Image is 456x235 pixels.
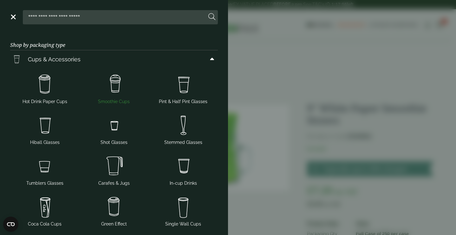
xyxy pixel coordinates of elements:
[82,193,146,229] a: Green Effect
[23,98,67,105] span: Hot Drink Paper Cups
[26,180,63,187] span: Tumblers Glasses
[82,152,146,188] a: Carafes & Jugs
[13,193,77,229] a: Coca Cola Cups
[151,153,215,179] img: Incup_drinks.svg
[82,113,146,138] img: Shot_glass.svg
[13,113,77,138] img: Hiball.svg
[170,180,197,187] span: In-cup Drinks
[10,32,218,50] h3: Shop by packaging type
[82,71,146,106] a: Smoothie Cups
[13,71,77,106] a: Hot Drink Paper Cups
[10,53,23,65] img: PintNhalf_cup.svg
[151,113,215,138] img: Stemmed_glass.svg
[82,153,146,179] img: JugsNcaraffes.svg
[151,152,215,188] a: In-cup Drinks
[165,221,201,227] span: Single Wall Cups
[101,139,127,146] span: Shot Glasses
[82,72,146,97] img: Smoothie_cups.svg
[13,153,77,179] img: Tumbler_glass.svg
[151,194,215,220] img: plain-soda-cup.svg
[28,55,81,64] span: Cups & Accessories
[159,98,207,105] span: Pint & Half Pint Glasses
[151,71,215,106] a: Pint & Half Pint Glasses
[28,221,62,227] span: Coca Cola Cups
[98,180,130,187] span: Carafes & Jugs
[82,111,146,147] a: Shot Glasses
[13,152,77,188] a: Tumblers Glasses
[82,194,146,220] img: HotDrink_paperCup.svg
[13,111,77,147] a: Hiball Glasses
[10,50,218,68] a: Cups & Accessories
[151,193,215,229] a: Single Wall Cups
[151,111,215,147] a: Stemmed Glasses
[13,72,77,97] img: HotDrink_paperCup.svg
[151,72,215,97] img: PintNhalf_cup.svg
[164,139,202,146] span: Stemmed Glasses
[98,98,130,105] span: Smoothie Cups
[30,139,60,146] span: Hiball Glasses
[3,217,18,232] button: Open CMP widget
[13,194,77,220] img: cola.svg
[101,221,127,227] span: Green Effect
